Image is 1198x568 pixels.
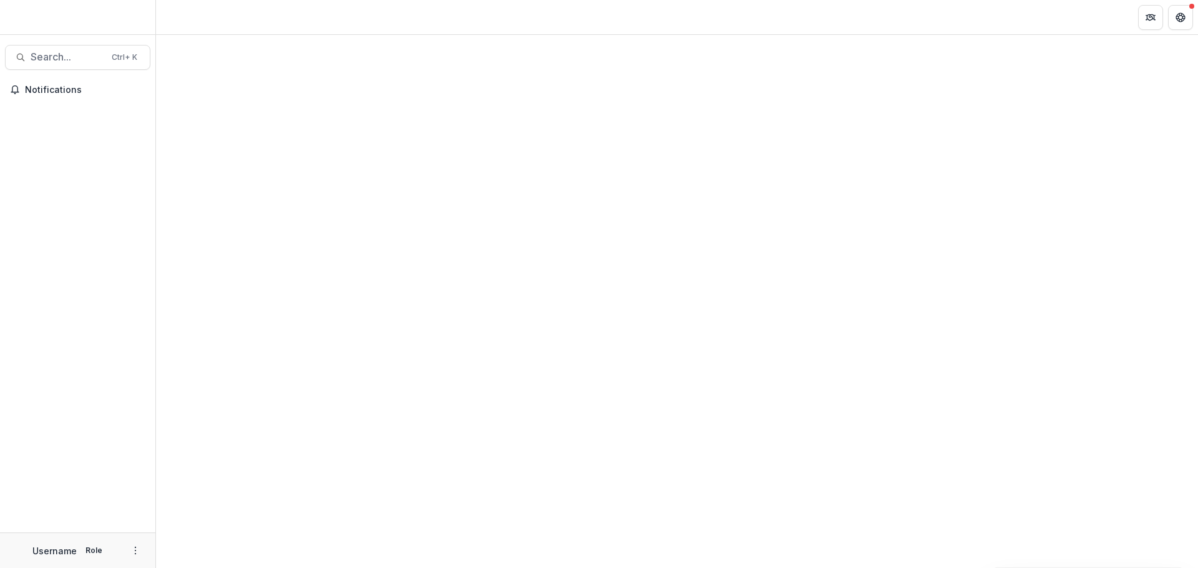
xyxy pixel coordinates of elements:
p: Role [82,545,106,556]
p: Username [32,544,77,557]
button: Partners [1138,5,1163,30]
button: Search... [5,45,150,70]
div: Ctrl + K [109,51,140,64]
button: Notifications [5,80,150,100]
span: Search... [31,51,104,63]
button: Get Help [1168,5,1193,30]
button: More [128,543,143,558]
span: Notifications [25,85,145,95]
